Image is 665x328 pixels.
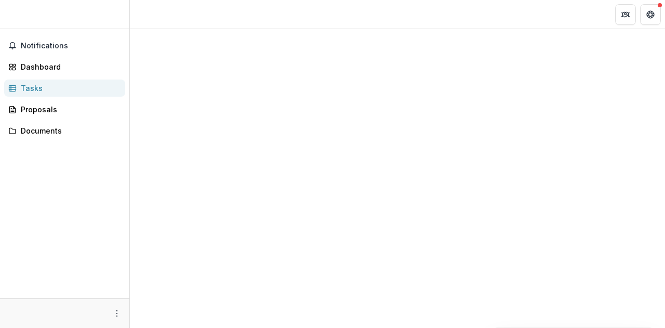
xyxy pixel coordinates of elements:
[21,42,121,50] span: Notifications
[21,104,117,115] div: Proposals
[640,4,661,25] button: Get Help
[4,37,125,54] button: Notifications
[615,4,636,25] button: Partners
[21,61,117,72] div: Dashboard
[21,83,117,94] div: Tasks
[4,122,125,139] a: Documents
[4,80,125,97] a: Tasks
[4,101,125,118] a: Proposals
[111,307,123,320] button: More
[4,58,125,75] a: Dashboard
[21,125,117,136] div: Documents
